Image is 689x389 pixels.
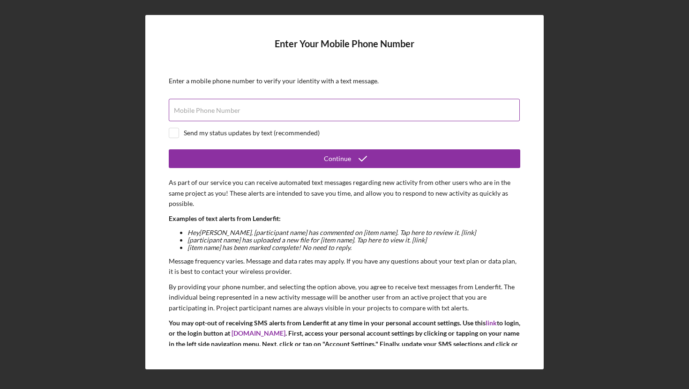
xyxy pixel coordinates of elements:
[187,244,520,251] li: [item name] has been marked complete! No need to reply.
[169,38,520,63] h4: Enter Your Mobile Phone Number
[169,256,520,277] p: Message frequency varies. Message and data rates may apply. If you have any questions about your ...
[169,318,520,360] p: You may opt-out of receiving SMS alerts from Lenderfit at any time in your personal account setti...
[169,177,520,209] p: As part of our service you can receive automated text messages regarding new activity from other ...
[169,282,520,313] p: By providing your phone number, and selecting the option above, you agree to receive text message...
[486,319,497,327] a: link
[174,107,240,114] label: Mobile Phone Number
[169,149,520,168] button: Continue
[324,149,351,168] div: Continue
[187,236,520,244] li: [participant name] has uploaded a new file for [item name]. Tap here to view it. [link]
[184,129,320,137] div: Send my status updates by text (recommended)
[169,77,520,85] div: Enter a mobile phone number to verify your identity with a text message.
[169,213,520,224] p: Examples of text alerts from Lenderfit:
[232,329,285,337] a: [DOMAIN_NAME]
[187,229,520,236] li: Hey [PERSON_NAME] , [participant name] has commented on [item name]. Tap here to review it. [link]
